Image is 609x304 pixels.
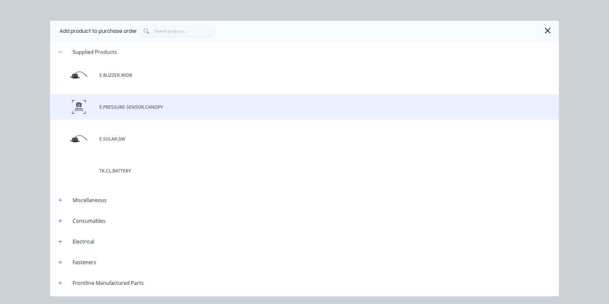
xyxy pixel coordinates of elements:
div: Miscellaneous [68,196,112,204]
div: Consumables [68,217,111,225]
div: Fasteners [68,258,101,266]
input: Search products... [155,25,217,38]
div: Electrical [68,238,99,245]
div: Supplied Products [68,48,122,56]
div: Add product to purchase order [60,27,137,35]
div: Frontline Manufactured Parts [68,279,149,287]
